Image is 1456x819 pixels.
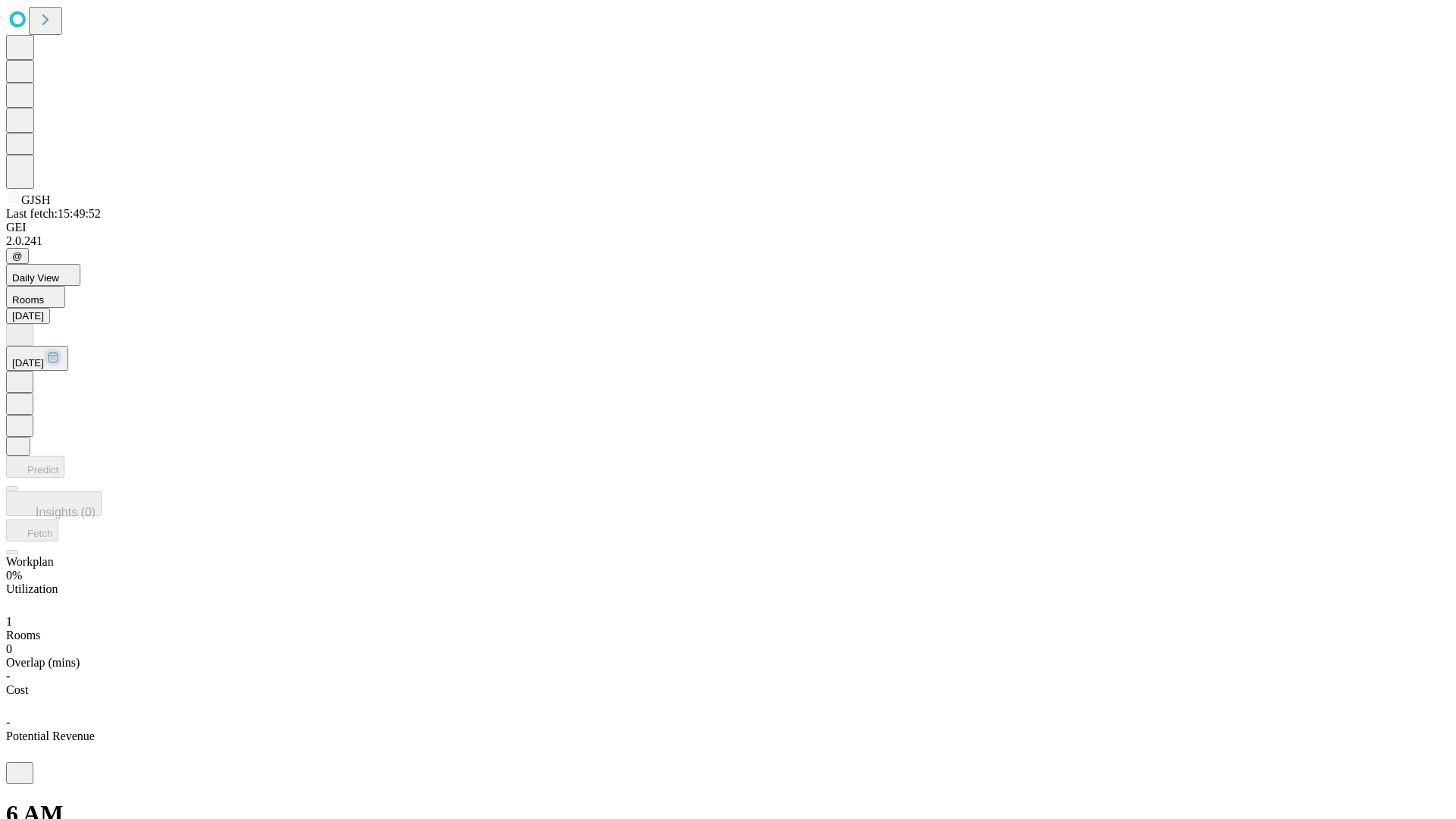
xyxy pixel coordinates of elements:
span: Insights (0) [36,506,96,519]
span: GJSH [21,193,50,206]
span: Overlap (mins) [6,656,80,669]
button: Fetch [6,519,58,541]
button: @ [6,248,29,264]
button: [DATE] [6,346,68,371]
span: Last fetch: 15:49:52 [6,207,101,220]
button: Insights (0) [6,491,102,516]
span: 0% [6,569,22,582]
span: - [6,716,10,729]
span: 0 [6,642,12,655]
span: Potential Revenue [6,730,95,742]
span: - [6,670,10,682]
div: GEI [6,221,1450,234]
button: Rooms [6,286,65,308]
span: Utilization [6,582,58,595]
span: Workplan [6,555,54,568]
button: Predict [6,456,64,478]
span: @ [12,250,23,262]
span: Rooms [12,294,44,306]
button: [DATE] [6,308,50,324]
div: 2.0.241 [6,234,1450,248]
button: Daily View [6,264,80,286]
span: Cost [6,683,28,696]
span: Rooms [6,629,40,642]
span: Daily View [12,272,59,284]
span: [DATE] [12,357,44,369]
span: 1 [6,615,12,628]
